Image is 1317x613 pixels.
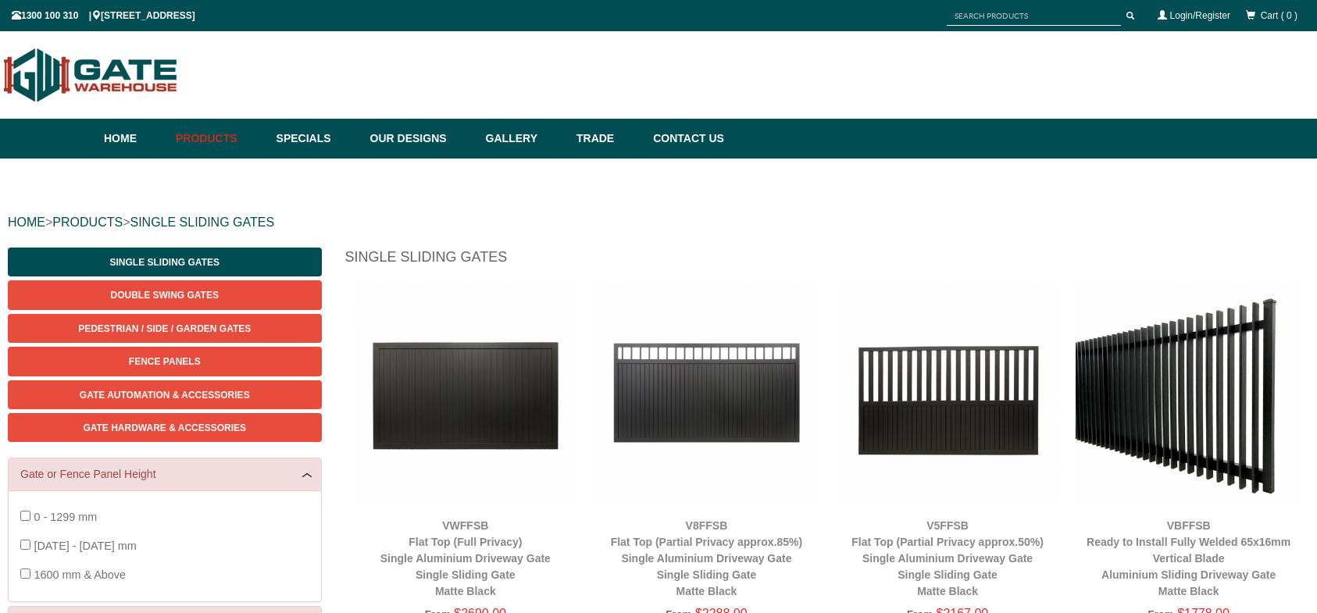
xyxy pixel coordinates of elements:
a: PRODUCTS [52,216,123,229]
a: V5FFSBFlat Top (Partial Privacy approx.50%)Single Aluminium Driveway GateSingle Sliding GateMatte... [851,519,1044,597]
a: Gate Automation & Accessories [8,380,322,409]
span: 1600 mm & Above [34,568,126,581]
span: Pedestrian / Side / Garden Gates [78,323,251,334]
a: Login/Register [1170,10,1230,21]
span: Fence Panels [129,356,201,367]
a: Our Designs [362,119,478,159]
a: SINGLE SLIDING GATES [130,216,274,229]
a: Gate Hardware & Accessories [8,413,322,442]
a: Double Swing Gates [8,280,322,309]
a: VWFFSBFlat Top (Full Privacy)Single Aluminium Driveway GateSingle Sliding GateMatte Black [380,519,551,597]
img: V8FFSB - Flat Top (Partial Privacy approx.85%) - Single Aluminium Driveway Gate - Single Sliding ... [594,283,819,508]
a: Products [168,119,269,159]
a: Single Sliding Gates [8,248,322,276]
a: Gallery [478,119,569,159]
img: VWFFSB - Flat Top (Full Privacy) - Single Aluminium Driveway Gate - Single Sliding Gate - Matte B... [353,283,579,508]
span: Gate Automation & Accessories [80,390,250,401]
a: Trade [569,119,645,159]
span: Double Swing Gates [111,290,219,301]
img: V5FFSB - Flat Top (Partial Privacy approx.50%) - Single Aluminium Driveway Gate - Single Sliding ... [835,283,1061,508]
a: V8FFSBFlat Top (Partial Privacy approx.85%)Single Aluminium Driveway GateSingle Sliding GateMatte... [611,519,803,597]
a: Contact Us [645,119,724,159]
span: 0 - 1299 mm [34,511,97,523]
div: > > [8,198,1309,248]
a: Fence Panels [8,347,322,376]
span: Gate Hardware & Accessories [83,422,246,433]
input: SEARCH PRODUCTS [947,6,1121,26]
span: Single Sliding Gates [110,257,219,268]
span: 1300 100 310 | [STREET_ADDRESS] [12,10,195,21]
a: Home [104,119,168,159]
a: VBFFSBReady to Install Fully Welded 65x16mm Vertical BladeAluminium Sliding Driveway GateMatte Black [1087,519,1290,597]
a: Gate or Fence Panel Height [20,466,309,483]
span: Cart ( 0 ) [1261,10,1297,21]
a: Pedestrian / Side / Garden Gates [8,314,322,343]
a: Specials [269,119,362,159]
h1: Single Sliding Gates [345,248,1310,275]
img: VBFFSB - Ready to Install Fully Welded 65x16mm Vertical Blade - Aluminium Sliding Driveway Gate -... [1076,283,1301,508]
span: [DATE] - [DATE] mm [34,540,136,552]
a: HOME [8,216,45,229]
